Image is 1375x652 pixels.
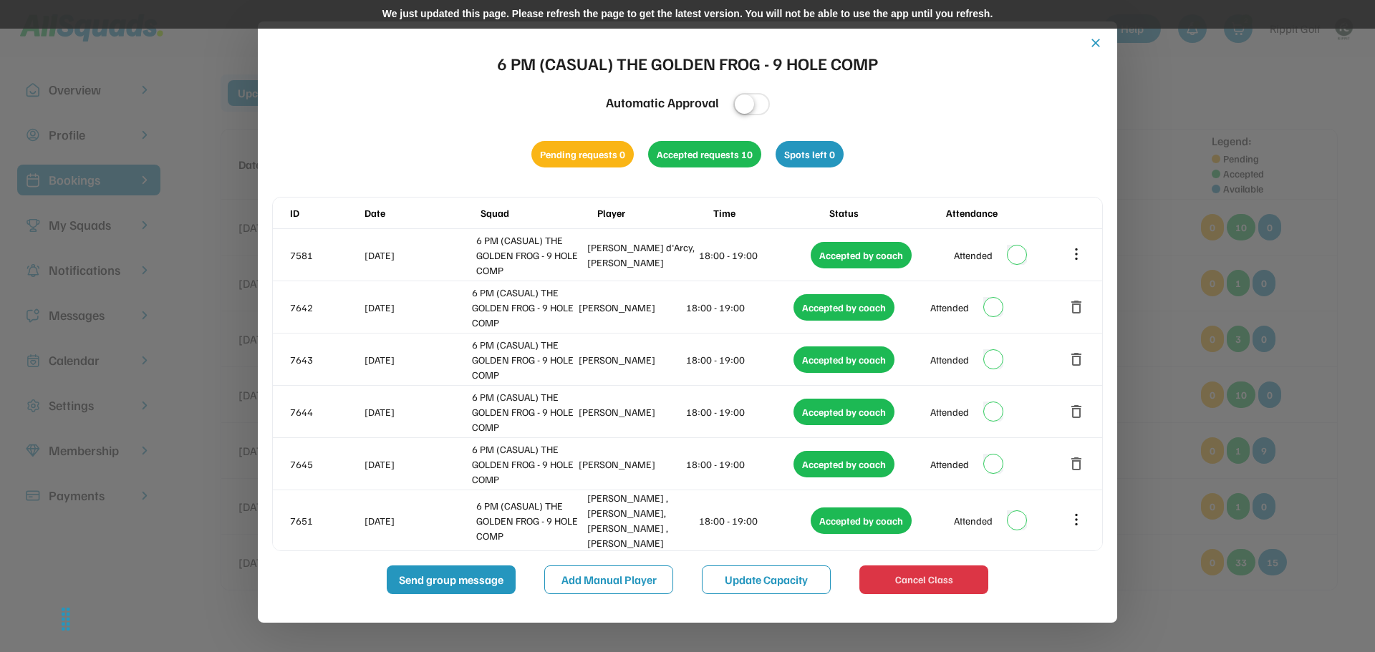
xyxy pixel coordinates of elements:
[930,300,969,315] div: Attended
[579,404,683,419] div: [PERSON_NAME]
[290,205,362,220] div: ID
[365,300,469,315] div: [DATE]
[811,507,912,534] div: Accepted by coach
[387,565,516,594] button: Send group message
[476,498,585,543] div: 6 PM (CASUAL) THE GOLDEN FROG - 9 HOLE COMP
[793,294,894,321] div: Accepted by coach
[699,248,808,263] div: 18:00 - 19:00
[686,352,791,367] div: 18:00 - 19:00
[476,233,585,278] div: 6 PM (CASUAL) THE GOLDEN FROG - 9 HOLE COMP
[713,205,826,220] div: Time
[930,352,969,367] div: Attended
[579,300,683,315] div: [PERSON_NAME]
[954,248,993,263] div: Attended
[1089,36,1103,50] button: close
[290,457,362,472] div: 7645
[930,404,969,419] div: Attended
[472,285,576,330] div: 6 PM (CASUAL) THE GOLDEN FROG - 9 HOLE COMP
[793,346,894,373] div: Accepted by coach
[597,205,710,220] div: Player
[1068,351,1085,368] button: delete
[365,352,469,367] div: [DATE]
[497,50,878,76] div: 6 PM (CASUAL) THE GOLDEN FROG - 9 HOLE COMP
[699,513,808,528] div: 18:00 - 19:00
[954,513,993,528] div: Attended
[365,248,473,263] div: [DATE]
[290,513,362,528] div: 7651
[579,352,683,367] div: [PERSON_NAME]
[365,205,478,220] div: Date
[290,300,362,315] div: 7642
[1068,403,1085,420] button: delete
[1068,455,1085,472] button: delete
[472,389,576,434] div: 6 PM (CASUAL) THE GOLDEN FROG - 9 HOLE COMP
[544,565,673,594] button: Add Manual Player
[1068,298,1085,316] button: delete
[481,205,594,220] div: Squad
[587,490,696,550] div: [PERSON_NAME] , [PERSON_NAME], [PERSON_NAME] , [PERSON_NAME]
[472,442,576,487] div: 6 PM (CASUAL) THE GOLDEN FROG - 9 HOLE COMP
[686,404,791,419] div: 18:00 - 19:00
[686,457,791,472] div: 18:00 - 19:00
[365,513,473,528] div: [DATE]
[606,93,719,112] div: Automatic Approval
[686,300,791,315] div: 18:00 - 19:00
[776,141,844,167] div: Spots left 0
[579,457,683,472] div: [PERSON_NAME]
[365,404,469,419] div: [DATE]
[702,565,831,594] button: Update Capacity
[648,141,761,167] div: Accepted requests 10
[930,457,969,472] div: Attended
[829,205,942,220] div: Status
[290,352,362,367] div: 7643
[946,205,1059,220] div: Attendance
[793,451,894,477] div: Accepted by coach
[859,565,988,594] button: Cancel Class
[793,399,894,425] div: Accepted by coach
[472,337,576,382] div: 6 PM (CASUAL) THE GOLDEN FROG - 9 HOLE COMP
[531,141,634,167] div: Pending requests 0
[290,248,362,263] div: 7581
[587,240,696,270] div: [PERSON_NAME] d'Arcy, [PERSON_NAME]
[365,457,469,472] div: [DATE]
[290,404,362,419] div: 7644
[811,242,912,268] div: Accepted by coach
